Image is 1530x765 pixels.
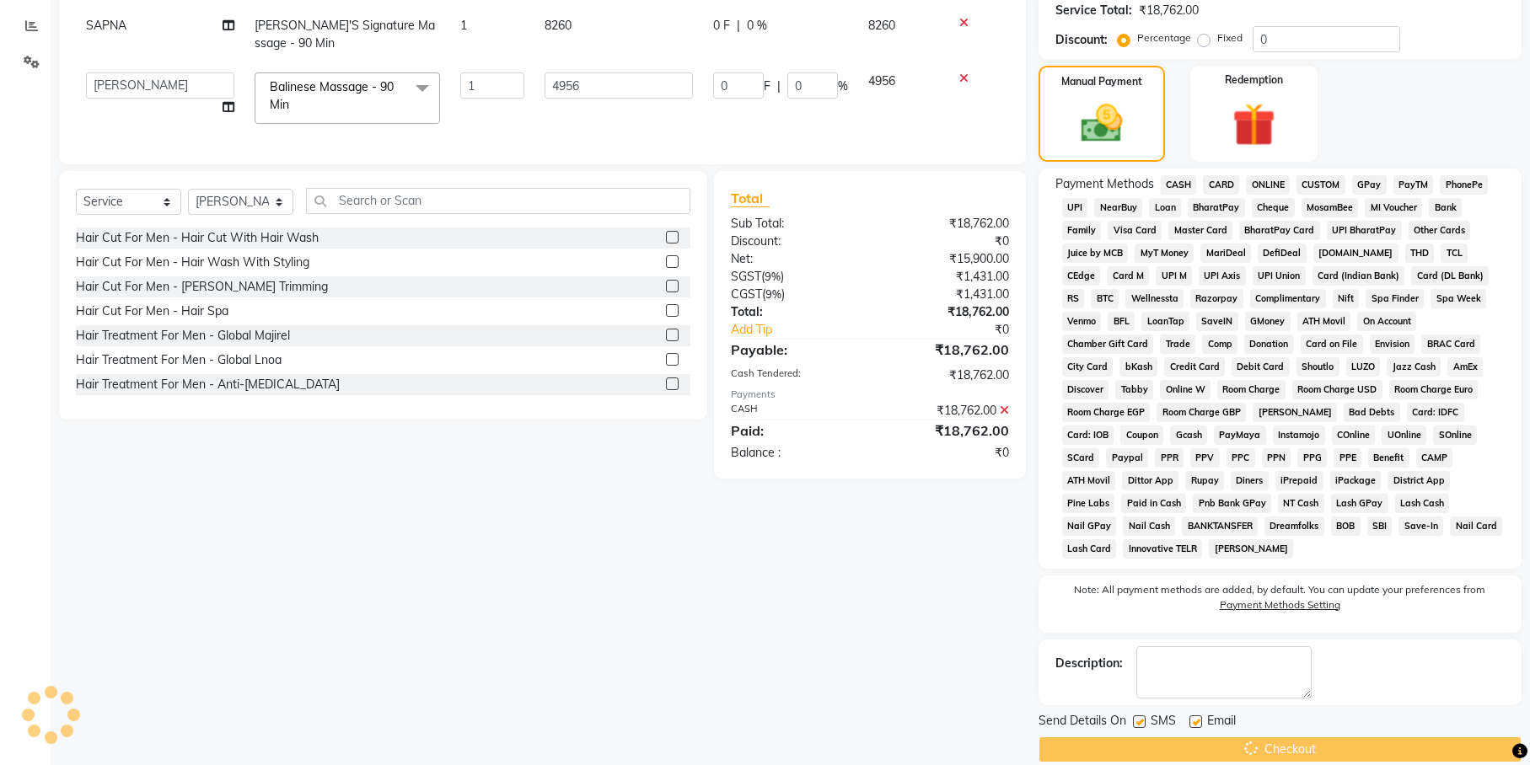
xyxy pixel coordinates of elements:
[1160,334,1195,354] span: Trade
[1108,312,1135,331] span: BFL
[1182,516,1258,536] span: BANKTANSFER
[1062,312,1102,331] span: Venmo
[1258,243,1307,263] span: DefiDeal
[1062,471,1116,490] span: ATH Movil
[718,340,870,360] div: Payable:
[718,366,870,384] div: Cash Tendered:
[1370,334,1415,354] span: Envision
[1253,403,1337,422] span: [PERSON_NAME]
[1447,357,1483,377] span: AmEx
[1440,175,1488,195] span: PhonePe
[1141,312,1189,331] span: LoanTap
[1119,357,1157,377] span: bKash
[1220,597,1340,613] label: Payment Methods Setting
[870,420,1022,441] div: ₹18,762.00
[1151,712,1176,733] span: SMS
[1217,30,1243,45] label: Fixed
[1450,516,1502,536] span: Nail Card
[1161,175,1197,195] span: CASH
[1214,425,1266,445] span: PayMaya
[1156,266,1192,286] span: UPI M
[1346,357,1381,377] span: LUZO
[289,97,297,112] a: x
[306,188,690,214] input: Search or Scan
[718,402,870,420] div: CASH
[1108,221,1162,240] span: Visa Card
[895,321,1022,339] div: ₹0
[1062,289,1085,308] span: RS
[1122,471,1178,490] span: Dittor App
[1123,539,1202,559] span: Innovative TELR
[1296,357,1339,377] span: Shoutlo
[1395,494,1450,513] span: Lash Cash
[76,302,228,320] div: Hair Cut For Men - Hair Spa
[1382,425,1426,445] span: UOnline
[1225,72,1283,88] label: Redemption
[1411,266,1489,286] span: Card (DL Bank)
[1331,494,1388,513] span: Lash GPay
[76,229,319,247] div: Hair Cut For Men - Hair Cut With Hair Wash
[460,18,467,33] span: 1
[718,268,870,286] div: ( )
[1389,380,1479,399] span: Room Charge Euro
[1421,334,1480,354] span: BRAC Card
[1061,74,1142,89] label: Manual Payment
[731,269,761,284] span: SGST
[1398,516,1443,536] span: Save-In
[764,78,770,95] span: F
[1202,334,1237,354] span: Comp
[1388,471,1450,490] span: District App
[1262,448,1291,468] span: PPN
[870,286,1022,303] div: ₹1,431.00
[76,278,328,296] div: Hair Cut For Men - [PERSON_NAME] Trimming
[1055,655,1123,672] div: Description:
[1407,403,1464,422] span: Card: IDFC
[1120,425,1163,445] span: Coupon
[76,327,290,345] div: Hair Treatment For Men - Global Majirel
[1170,425,1207,445] span: Gcash
[1227,448,1255,468] span: PPC
[765,270,781,283] span: 9%
[1196,312,1238,331] span: SaveIN
[718,420,870,441] div: Paid:
[76,254,309,271] div: Hair Cut For Men - Hair Wash With Styling
[76,376,340,393] div: Hair Treatment For Men - Anti-[MEDICAL_DATA]
[1107,266,1149,286] span: Card M
[1155,448,1184,468] span: PPR
[1106,448,1148,468] span: Paypal
[1239,221,1320,240] span: BharatPay Card
[76,351,282,369] div: Hair Treatment For Men - Global Lnoa
[868,18,895,33] span: 8260
[1185,471,1224,490] span: Rupay
[1068,99,1135,147] img: _cash.svg
[1062,403,1151,422] span: Room Charge EGP
[1232,357,1290,377] span: Debit Card
[1209,539,1293,559] span: [PERSON_NAME]
[1275,471,1323,490] span: iPrepaid
[718,250,870,268] div: Net:
[1149,198,1181,217] span: Loan
[765,287,781,301] span: 9%
[731,190,770,207] span: Total
[1313,266,1405,286] span: Card (Indian Bank)
[1207,712,1236,733] span: Email
[870,215,1022,233] div: ₹18,762.00
[1244,334,1294,354] span: Donation
[1135,243,1194,263] span: MyT Money
[870,340,1022,360] div: ₹18,762.00
[545,18,572,33] span: 8260
[1429,198,1462,217] span: Bank
[1062,266,1101,286] span: CEdge
[1301,334,1363,354] span: Card on File
[870,402,1022,420] div: ₹18,762.00
[1352,175,1387,195] span: GPay
[1331,516,1361,536] span: BOB
[1393,175,1434,195] span: PayTM
[1157,403,1246,422] span: Room Charge GBP
[1297,312,1351,331] span: ATH Movil
[713,17,730,35] span: 0 F
[1062,448,1100,468] span: SCard
[1039,712,1126,733] span: Send Details On
[1253,266,1306,286] span: UPI Union
[870,366,1022,384] div: ₹18,762.00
